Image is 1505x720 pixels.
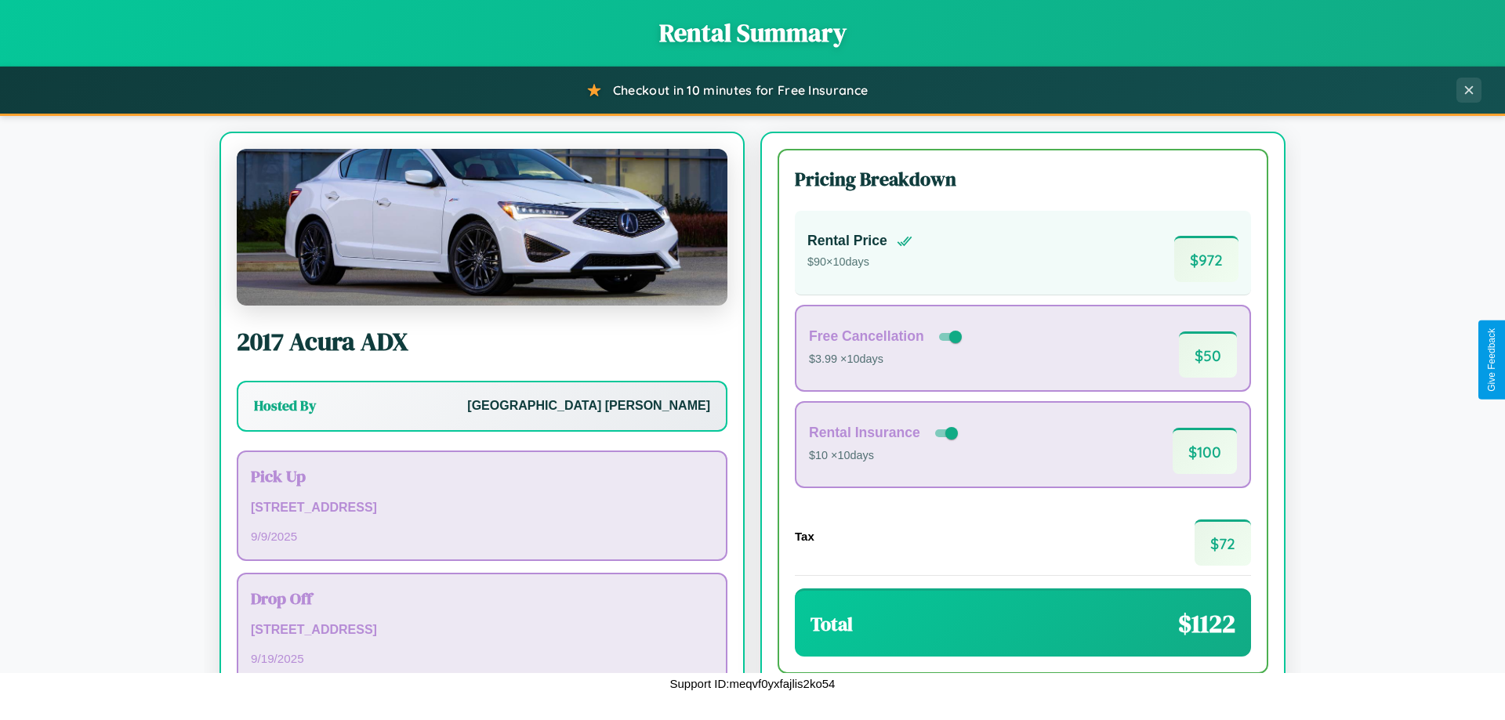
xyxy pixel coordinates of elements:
span: Checkout in 10 minutes for Free Insurance [613,82,868,98]
h3: Pick Up [251,465,713,487]
p: $3.99 × 10 days [809,349,965,370]
p: 9 / 9 / 2025 [251,526,713,547]
p: 9 / 19 / 2025 [251,648,713,669]
div: Give Feedback [1486,328,1497,392]
h3: Total [811,611,853,637]
h4: Rental Price [807,233,887,249]
p: Support ID: meqvf0yxfajlis2ko54 [670,673,836,694]
h1: Rental Summary [16,16,1489,50]
h2: 2017 Acura ADX [237,324,727,359]
span: $ 972 [1174,236,1238,282]
h4: Tax [795,530,814,543]
img: Acura ADX [237,149,727,306]
p: [GEOGRAPHIC_DATA] [PERSON_NAME] [467,395,710,418]
span: $ 1122 [1178,606,1235,641]
h3: Drop Off [251,587,713,610]
p: $10 × 10 days [809,446,961,466]
p: $ 90 × 10 days [807,252,912,273]
h3: Pricing Breakdown [795,166,1251,192]
h4: Rental Insurance [809,425,920,441]
h3: Hosted By [254,396,316,415]
span: $ 72 [1195,519,1251,566]
span: $ 50 [1179,331,1237,378]
p: [STREET_ADDRESS] [251,497,713,519]
h4: Free Cancellation [809,328,924,345]
p: [STREET_ADDRESS] [251,619,713,642]
span: $ 100 [1173,428,1237,474]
